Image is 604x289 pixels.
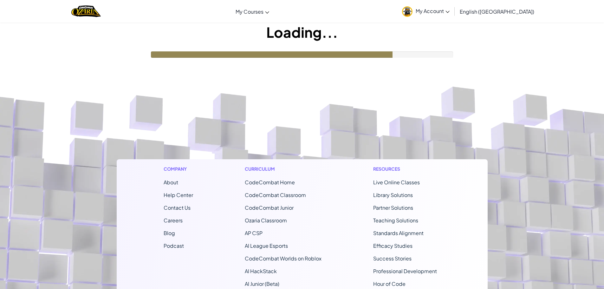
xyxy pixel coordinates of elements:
[164,204,191,211] span: Contact Us
[373,242,412,249] a: Efficacy Studies
[71,5,101,18] a: Ozaria by CodeCombat logo
[245,192,306,198] a: CodeCombat Classroom
[71,5,101,18] img: Home
[236,8,263,15] span: My Courses
[164,230,175,236] a: Blog
[373,280,406,287] a: Hour of Code
[373,204,413,211] a: Partner Solutions
[164,242,184,249] a: Podcast
[245,280,279,287] a: AI Junior (Beta)
[373,217,418,224] a: Teaching Solutions
[245,217,287,224] a: Ozaria Classroom
[245,230,263,236] a: AP CSP
[373,268,437,274] a: Professional Development
[245,255,321,262] a: CodeCombat Worlds on Roblox
[457,3,537,20] a: English ([GEOGRAPHIC_DATA])
[373,192,413,198] a: Library Solutions
[416,8,450,14] span: My Account
[402,6,412,17] img: avatar
[373,166,441,172] h1: Resources
[399,1,453,21] a: My Account
[460,8,534,15] span: English ([GEOGRAPHIC_DATA])
[245,204,294,211] a: CodeCombat Junior
[373,230,424,236] a: Standards Alignment
[245,268,277,274] a: AI HackStack
[373,179,420,186] a: Live Online Classes
[164,192,193,198] a: Help Center
[164,217,183,224] a: Careers
[245,166,321,172] h1: Curriculum
[373,255,412,262] a: Success Stories
[232,3,272,20] a: My Courses
[164,179,178,186] a: About
[164,166,193,172] h1: Company
[245,242,288,249] a: AI League Esports
[245,179,295,186] span: CodeCombat Home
